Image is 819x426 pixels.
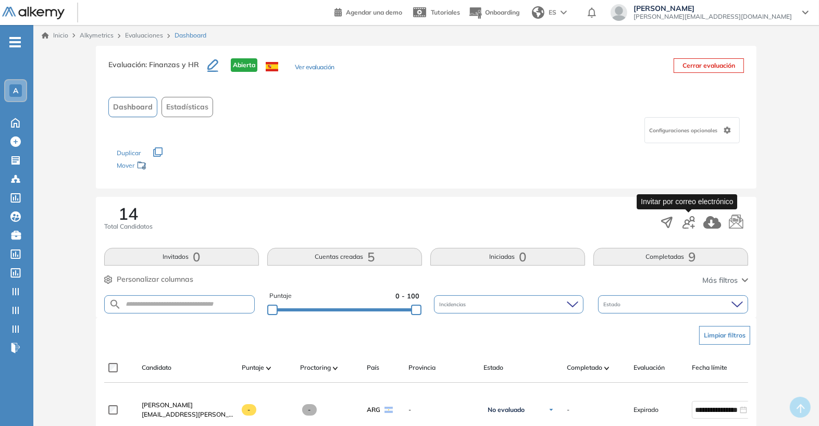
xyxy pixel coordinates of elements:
img: [missing "en.ARROW_ALT" translation] [604,367,610,370]
button: Invitados0 [104,248,259,266]
img: Ícono de flecha [548,407,554,413]
span: País [367,363,379,372]
span: 0 - 100 [395,291,419,301]
i: - [9,41,21,43]
span: - [408,405,475,415]
span: [PERSON_NAME][EMAIL_ADDRESS][DOMAIN_NAME] [634,12,792,21]
span: 14 [118,205,138,222]
span: [PERSON_NAME] [634,4,792,12]
span: - [242,404,257,416]
div: Invitar por correo electrónico [637,194,737,209]
button: Más filtros [702,275,748,286]
span: Duplicar [117,149,141,157]
span: [EMAIL_ADDRESS][PERSON_NAME][DOMAIN_NAME] [142,410,233,419]
span: Onboarding [485,8,519,16]
button: Iniciadas0 [430,248,585,266]
img: ARG [384,407,393,413]
span: Expirado [634,405,659,415]
div: Estado [598,295,748,314]
button: Cerrar evaluación [674,58,744,73]
span: Tutoriales [431,8,460,16]
img: ESP [266,62,278,71]
span: Incidencias [439,300,468,308]
span: Dashboard [175,31,206,40]
span: Total Candidatos [104,222,153,231]
button: Personalizar columnas [104,274,193,285]
a: Agendar una demo [334,5,402,18]
button: Dashboard [108,97,157,117]
span: : Finanzas y HR [145,60,199,69]
img: Logo [2,7,65,20]
span: Agendar una demo [346,8,402,16]
img: world [532,6,544,19]
button: Cuentas creadas5 [267,248,422,266]
a: [PERSON_NAME] [142,400,233,410]
span: ARG [367,405,380,415]
span: No evaluado [488,406,525,414]
span: Abierta [231,58,257,72]
span: Configuraciones opcionales [649,127,719,134]
div: Mover [117,157,221,176]
span: A [13,86,18,95]
span: Estado [603,300,623,308]
span: Puntaje [269,291,292,301]
button: Onboarding [468,2,519,24]
img: SEARCH_ALT [109,298,121,311]
span: Alkymetrics [80,31,114,39]
img: arrow [561,10,567,15]
a: Inicio [42,31,68,40]
span: Dashboard [113,102,153,112]
span: Personalizar columnas [117,274,193,285]
button: Limpiar filtros [699,326,750,345]
span: Puntaje [242,363,264,372]
h3: Evaluación [108,58,207,80]
button: Estadísticas [162,97,213,117]
span: Fecha límite [692,363,727,372]
a: Evaluaciones [125,31,163,39]
span: Estado [483,363,503,372]
img: [missing "en.ARROW_ALT" translation] [333,367,338,370]
span: - [567,405,569,415]
span: ES [549,8,556,17]
span: Más filtros [702,275,738,286]
span: Proctoring [300,363,331,372]
span: [PERSON_NAME] [142,401,193,409]
img: [missing "en.ARROW_ALT" translation] [266,367,271,370]
button: Completadas9 [593,248,748,266]
div: Configuraciones opcionales [644,117,740,143]
span: Evaluación [634,363,665,372]
span: Completado [567,363,602,372]
span: Estadísticas [166,102,208,112]
span: Provincia [408,363,436,372]
div: Incidencias [434,295,584,314]
button: Ver evaluación [295,62,334,73]
span: Candidato [142,363,171,372]
span: - [302,404,317,416]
